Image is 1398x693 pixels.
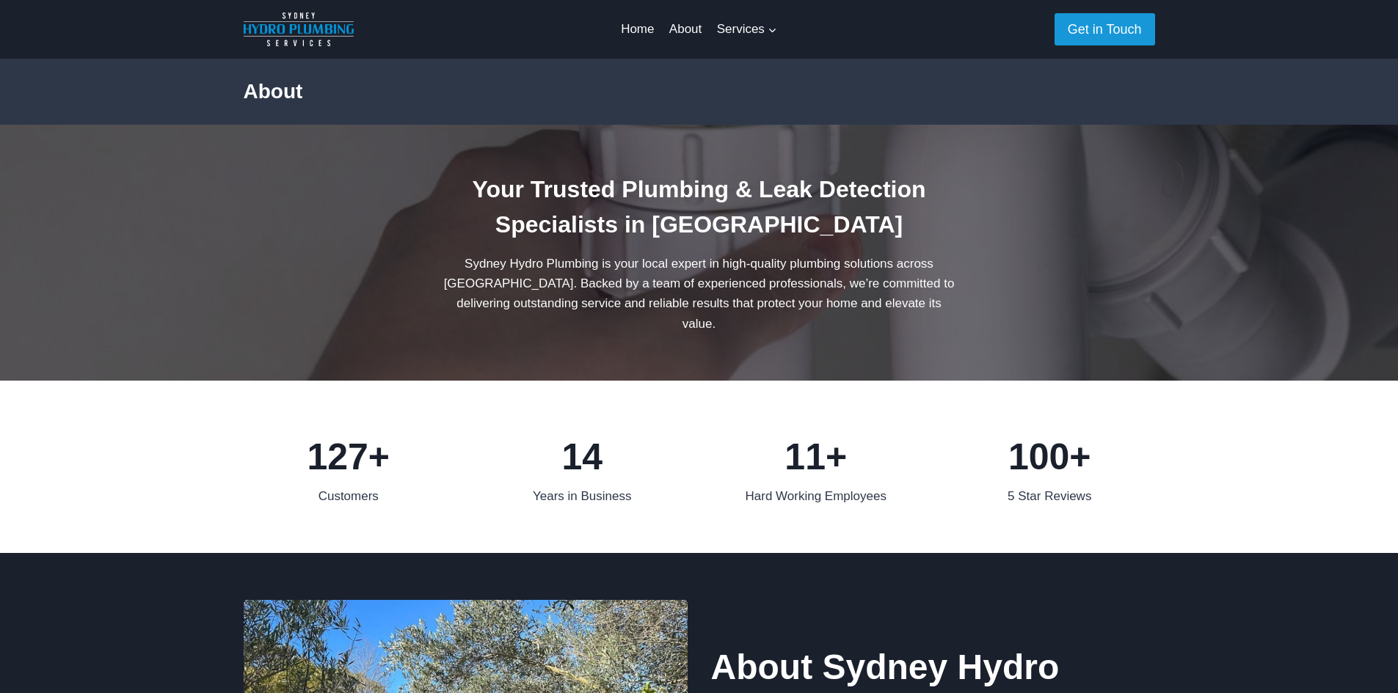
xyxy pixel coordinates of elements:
[711,428,922,486] div: 11+
[244,428,454,486] div: 127+
[1055,13,1155,45] a: Get in Touch
[244,12,354,46] img: Sydney Hydro Plumbing Logo
[477,486,688,506] div: Years in Business
[440,254,958,334] p: Sydney Hydro Plumbing is your local expert in high-quality plumbing solutions across [GEOGRAPHIC_...
[244,486,454,506] div: Customers
[709,12,784,47] button: Child menu of Services
[440,172,958,242] h1: Your Trusted Plumbing & Leak Detection Specialists in [GEOGRAPHIC_DATA]
[662,12,710,47] a: About
[944,428,1155,486] div: 100+
[614,12,662,47] a: Home
[477,428,688,486] div: 14
[614,12,784,47] nav: Primary Navigation
[944,486,1155,506] div: 5 Star Reviews
[244,76,1155,107] h2: About
[711,486,922,506] div: Hard Working Employees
